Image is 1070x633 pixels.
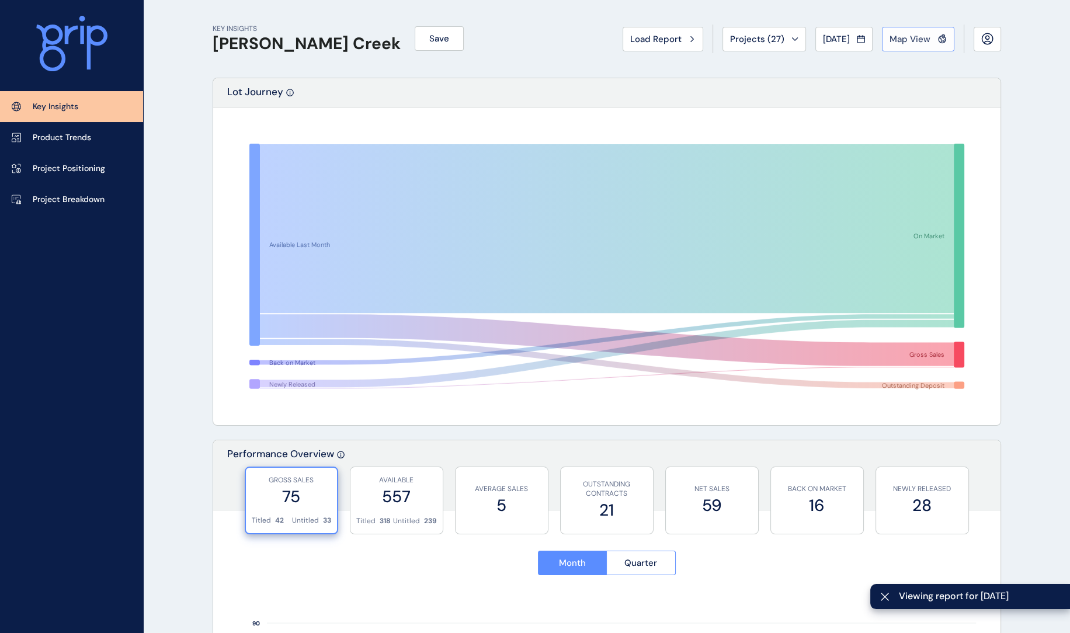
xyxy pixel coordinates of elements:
[33,163,105,175] p: Project Positioning
[559,557,586,569] span: Month
[429,33,449,44] span: Save
[227,85,283,107] p: Lot Journey
[630,33,682,45] span: Load Report
[567,499,647,521] label: 21
[567,479,647,499] p: OUTSTANDING CONTRACTS
[323,516,331,526] p: 33
[538,551,607,575] button: Month
[899,590,1061,603] span: Viewing report for [DATE]
[213,34,401,54] h1: [PERSON_NAME] Creek
[356,475,437,485] p: AVAILABLE
[213,24,401,34] p: KEY INSIGHTS
[730,33,784,45] span: Projects ( 27 )
[356,485,437,508] label: 557
[882,494,963,517] label: 28
[415,26,464,51] button: Save
[606,551,676,575] button: Quarter
[252,620,260,627] text: 90
[672,484,752,494] p: NET SALES
[461,494,542,517] label: 5
[882,484,963,494] p: NEWLY RELEASED
[722,27,806,51] button: Projects (27)
[461,484,542,494] p: AVERAGE SALES
[33,132,91,144] p: Product Trends
[777,494,857,517] label: 16
[672,494,752,517] label: 59
[380,516,391,526] p: 318
[292,516,319,526] p: Untitled
[777,484,857,494] p: BACK ON MARKET
[356,516,376,526] p: Titled
[393,516,420,526] p: Untitled
[252,516,271,526] p: Titled
[424,516,437,526] p: 239
[623,27,703,51] button: Load Report
[882,27,954,51] button: Map View
[823,33,850,45] span: [DATE]
[275,516,284,526] p: 42
[33,194,105,206] p: Project Breakdown
[252,485,331,508] label: 75
[252,475,331,485] p: GROSS SALES
[890,33,930,45] span: Map View
[33,101,78,113] p: Key Insights
[624,557,657,569] span: Quarter
[227,447,334,510] p: Performance Overview
[815,27,873,51] button: [DATE]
